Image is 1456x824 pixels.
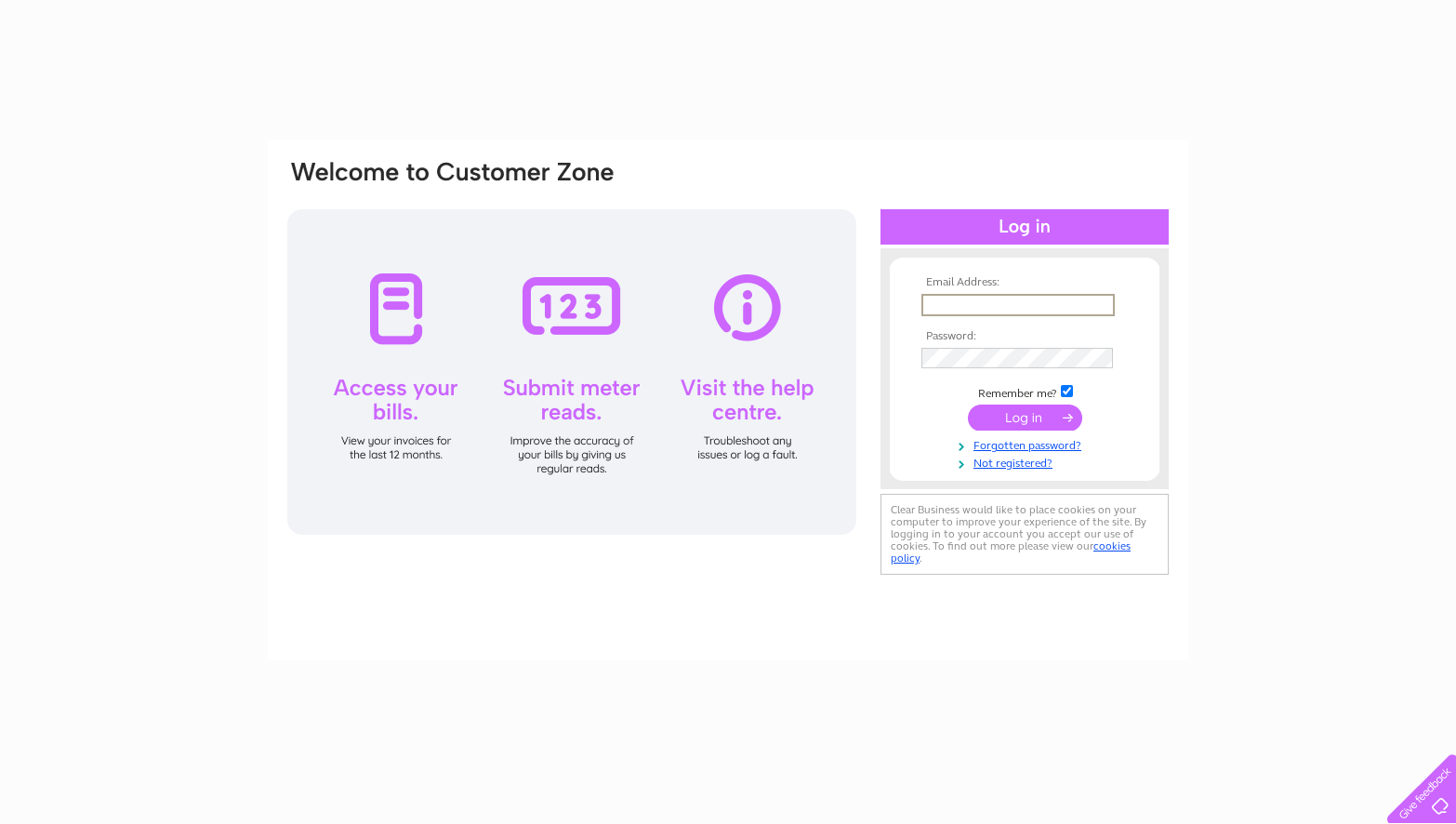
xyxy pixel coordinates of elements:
a: Forgotten password? [921,435,1132,453]
a: Not registered? [921,453,1132,471]
input: Submit [968,405,1082,431]
td: Remember me? [917,382,1132,401]
div: Clear Business would like to place cookies on your computer to improve your experience of the sit... [880,494,1169,575]
a: cookies policy [891,539,1131,565]
th: Email Address: [917,276,1132,289]
th: Password: [917,330,1132,343]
